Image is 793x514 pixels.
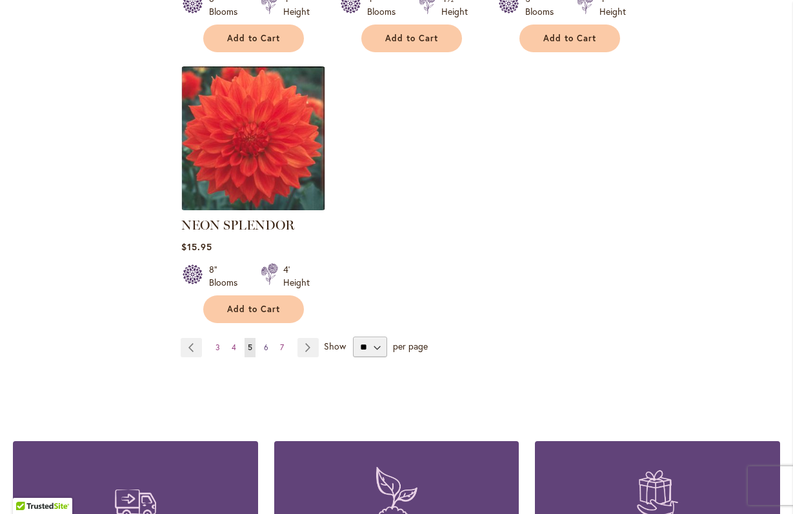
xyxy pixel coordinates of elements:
[283,263,310,289] div: 4' Height
[519,25,620,52] button: Add to Cart
[261,338,272,357] a: 6
[393,340,428,352] span: per page
[264,342,268,352] span: 6
[181,241,212,253] span: $15.95
[203,295,304,323] button: Add to Cart
[277,338,287,357] a: 7
[227,33,280,44] span: Add to Cart
[212,338,223,357] a: 3
[181,217,295,233] a: NEON SPLENDOR
[543,33,596,44] span: Add to Cart
[385,33,438,44] span: Add to Cart
[228,338,239,357] a: 4
[203,25,304,52] button: Add to Cart
[227,304,280,315] span: Add to Cart
[181,66,325,210] img: Neon Splendor
[10,468,46,504] iframe: Launch Accessibility Center
[232,342,236,352] span: 4
[361,25,462,52] button: Add to Cart
[248,342,252,352] span: 5
[280,342,284,352] span: 7
[216,342,220,352] span: 3
[181,201,325,213] a: Neon Splendor
[324,340,346,352] span: Show
[209,263,245,289] div: 8" Blooms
